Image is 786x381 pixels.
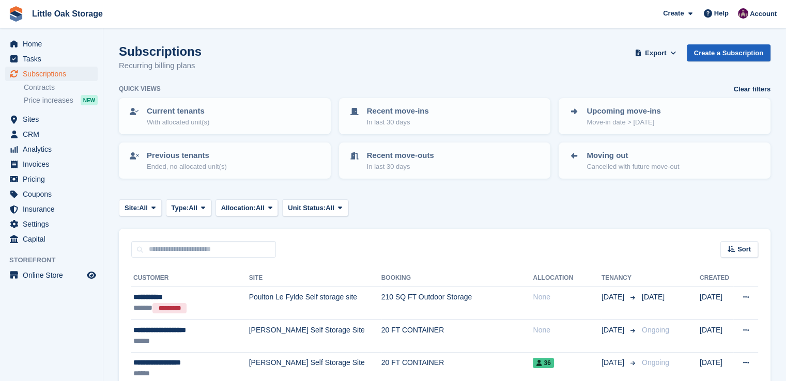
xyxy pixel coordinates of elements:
[533,325,601,336] div: None
[23,52,85,66] span: Tasks
[533,270,601,287] th: Allocation
[249,287,381,320] td: Poulton Le Fylde Self storage site
[23,217,85,231] span: Settings
[28,5,107,22] a: Little Oak Storage
[8,6,24,22] img: stora-icon-8386f47178a22dfd0bd8f6a31ec36ba5ce8667c1dd55bd0f319d3a0aa187defe.svg
[5,187,98,201] a: menu
[738,8,748,19] img: Morgen Aujla
[215,199,279,216] button: Allocation: All
[733,84,770,94] a: Clear filters
[5,52,98,66] a: menu
[700,270,733,287] th: Created
[23,37,85,51] span: Home
[249,270,381,287] th: Site
[367,117,429,128] p: In last 30 days
[119,60,202,72] p: Recurring billing plans
[147,105,209,117] p: Current tenants
[9,255,103,265] span: Storefront
[381,320,533,353] td: 20 FT CONTAINER
[533,358,553,368] span: 36
[119,44,202,58] h1: Subscriptions
[642,326,669,334] span: Ongoing
[602,292,626,303] span: [DATE]
[24,83,98,92] a: Contracts
[5,172,98,186] a: menu
[340,144,550,178] a: Recent move-outs In last 30 days
[645,48,666,58] span: Export
[602,270,638,287] th: Tenancy
[23,127,85,141] span: CRM
[221,203,256,213] span: Allocation:
[288,203,326,213] span: Unit Status:
[23,202,85,216] span: Insurance
[714,8,729,19] span: Help
[367,105,429,117] p: Recent move-ins
[166,199,211,216] button: Type: All
[23,232,85,246] span: Capital
[147,162,227,172] p: Ended, no allocated unit(s)
[23,112,85,126] span: Sites
[587,105,660,117] p: Upcoming move-ins
[642,293,665,301] span: [DATE]
[125,203,139,213] span: Site:
[24,94,98,106] a: Price increases NEW
[5,232,98,246] a: menu
[139,203,148,213] span: All
[5,202,98,216] a: menu
[249,320,381,353] td: [PERSON_NAME] Self Storage Site
[23,268,85,282] span: Online Store
[700,287,733,320] td: [DATE]
[23,142,85,156] span: Analytics
[602,325,626,336] span: [DATE]
[367,150,434,162] p: Recent move-outs
[381,270,533,287] th: Booking
[120,99,330,133] a: Current tenants With allocated unit(s)
[750,9,777,19] span: Account
[367,162,434,172] p: In last 30 days
[560,99,769,133] a: Upcoming move-ins Move-in date > [DATE]
[602,357,626,368] span: [DATE]
[381,287,533,320] td: 210 SQ FT Outdoor Storage
[587,150,679,162] p: Moving out
[560,144,769,178] a: Moving out Cancelled with future move-out
[5,112,98,126] a: menu
[5,268,98,282] a: menu
[5,37,98,51] a: menu
[147,150,227,162] p: Previous tenants
[700,320,733,353] td: [DATE]
[23,172,85,186] span: Pricing
[5,142,98,156] a: menu
[85,269,98,281] a: Preview store
[326,203,334,213] span: All
[23,157,85,171] span: Invoices
[81,95,98,105] div: NEW
[587,117,660,128] p: Move-in date > [DATE]
[340,99,550,133] a: Recent move-ins In last 30 days
[282,199,348,216] button: Unit Status: All
[533,292,601,303] div: None
[189,203,197,213] span: All
[119,199,162,216] button: Site: All
[24,96,73,105] span: Price increases
[5,127,98,141] a: menu
[633,44,679,61] button: Export
[120,144,330,178] a: Previous tenants Ended, no allocated unit(s)
[5,217,98,231] a: menu
[663,8,684,19] span: Create
[256,203,265,213] span: All
[587,162,679,172] p: Cancelled with future move-out
[5,157,98,171] a: menu
[23,187,85,201] span: Coupons
[687,44,770,61] a: Create a Subscription
[147,117,209,128] p: With allocated unit(s)
[642,358,669,367] span: Ongoing
[737,244,751,255] span: Sort
[131,270,249,287] th: Customer
[172,203,189,213] span: Type:
[119,84,161,93] h6: Quick views
[5,67,98,81] a: menu
[23,67,85,81] span: Subscriptions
